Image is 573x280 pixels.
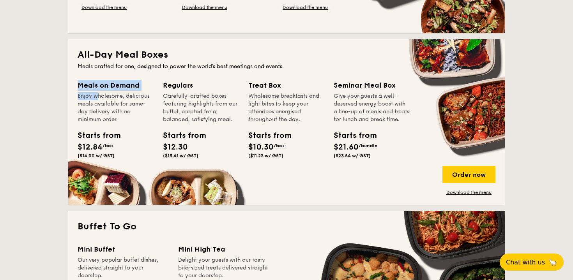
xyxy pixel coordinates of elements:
span: /box [274,143,285,148]
h2: Buffet To Go [78,220,495,233]
div: Starts from [78,130,113,141]
span: /box [103,143,114,148]
div: Starts from [334,130,369,141]
div: Delight your guests with our tasty bite-sized treats delivered straight to your doorstep. [178,256,269,280]
div: Meals on Demand [78,80,154,91]
h2: All-Day Meal Boxes [78,49,495,61]
a: Download the menu [279,4,332,11]
span: ($14.00 w/ GST) [78,153,115,158]
span: $21.60 [334,143,359,152]
div: Meals crafted for one, designed to power the world's best meetings and events. [78,63,495,70]
div: Give your guests a well-deserved energy boost with a line-up of meals and treats for lunch and br... [334,92,410,123]
a: Download the menu [78,4,131,11]
div: Regulars [163,80,239,91]
div: Enjoy wholesome, delicious meals available for same-day delivery with no minimum order. [78,92,154,123]
div: Starts from [248,130,283,141]
div: Starts from [163,130,198,141]
span: 🦙 [548,258,557,267]
div: Treat Box [248,80,324,91]
span: ($13.41 w/ GST) [163,153,198,158]
div: Carefully-crafted boxes featuring highlights from our buffet, curated for a balanced, satisfying ... [163,92,239,123]
div: Our very popular buffet dishes, delivered straight to your doorstep. [78,256,169,280]
span: /bundle [359,143,377,148]
div: Mini Buffet [78,244,169,255]
span: Chat with us [506,259,545,266]
div: Order now [442,166,495,183]
span: ($11.23 w/ GST) [248,153,283,158]
span: $12.30 [163,143,188,152]
div: Wholesome breakfasts and light bites to keep your attendees energised throughout the day. [248,92,324,123]
span: $10.30 [248,143,274,152]
button: Chat with us🦙 [500,254,564,271]
span: $12.84 [78,143,103,152]
div: Seminar Meal Box [334,80,410,91]
a: Download the menu [442,189,495,195]
span: ($23.54 w/ GST) [334,153,371,158]
div: Mini High Tea [178,244,269,255]
a: Download the menu [178,4,231,11]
